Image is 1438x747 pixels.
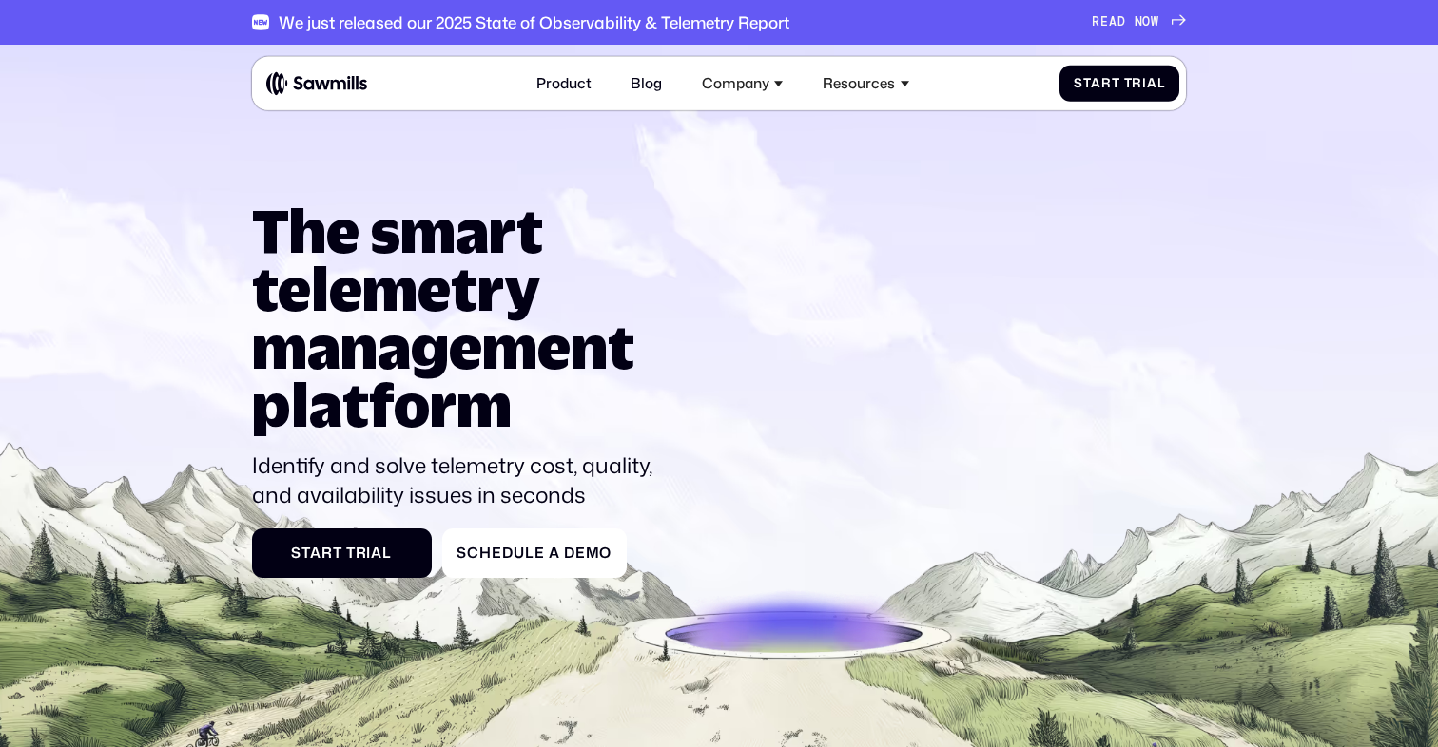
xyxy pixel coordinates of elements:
div: Start Trial [266,545,418,562]
a: Start Trial [1059,66,1178,103]
a: Schedule a Demo [442,528,627,578]
div: Start Trial [1074,76,1164,91]
a: Product [525,65,602,104]
a: Start Trial [252,528,432,578]
div: Company [702,75,769,92]
p: Identify and solve telemetry cost, quality, and availability issues in seconds [252,450,669,511]
div: Resources [823,75,895,92]
h1: The smart telemetry management platform [252,201,669,434]
a: Blog [620,65,673,104]
a: READ NOW [1092,14,1186,29]
div: READ NOW [1092,14,1159,29]
div: Schedule a Demo [457,545,612,562]
div: We just released our 2025 State of Observability & Telemetry Report [279,12,789,31]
